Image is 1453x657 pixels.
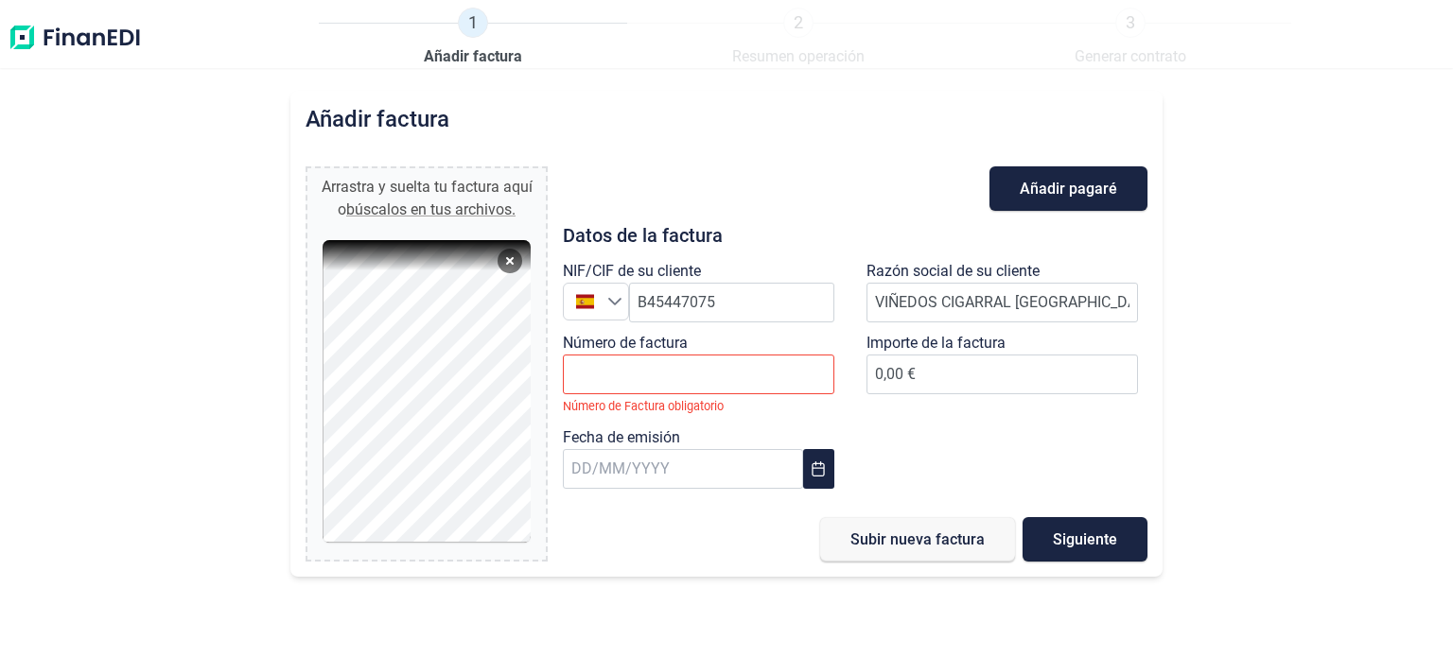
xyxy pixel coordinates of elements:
[850,532,985,546] span: Subir nueva factura
[563,226,1147,245] h3: Datos de la factura
[306,106,449,132] h2: Añadir factura
[867,332,1006,354] label: Importe de la factura
[867,260,1040,283] label: Razón social de su cliente
[458,8,488,38] span: 1
[820,517,1015,562] button: Subir nueva factura
[1020,182,1117,196] span: Añadir pagaré
[563,426,680,449] label: Fecha de emisión
[563,449,803,489] input: DD/MM/YYYY
[424,8,522,68] a: 1Añadir factura
[1053,532,1117,546] span: Siguiente
[803,449,834,489] button: Choose Date
[424,45,522,68] span: Añadir factura
[563,399,724,413] small: Número de Factura obligatorio
[8,8,142,68] img: Logo de aplicación
[607,284,629,320] div: Seleccione un país
[1023,517,1147,562] button: Siguiente
[315,176,538,221] div: Arrastra y suelta tu factura aquí o
[576,292,594,310] img: ES
[989,166,1147,211] button: Añadir pagaré
[563,260,701,283] label: NIF/CIF de su cliente
[563,332,688,354] label: Número de factura
[346,200,516,218] span: búscalos en tus archivos.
